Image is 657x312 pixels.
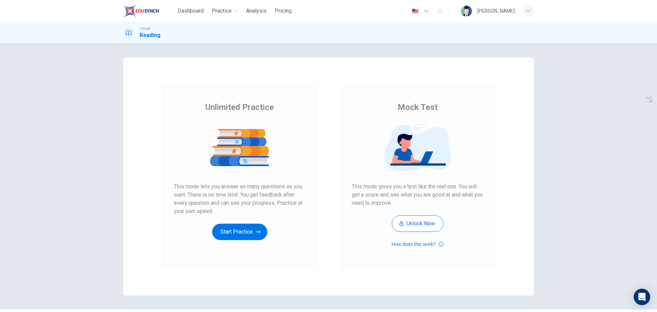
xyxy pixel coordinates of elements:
img: EduSynch logo [123,4,159,18]
span: TOEIC® [140,26,150,31]
button: Start Practice [212,224,267,240]
div: Open Intercom Messenger [634,289,650,305]
span: Unlimited Practice [205,102,274,113]
button: Unlock Now [392,215,443,232]
h1: Reading [140,31,160,39]
span: Pricing [275,7,292,15]
img: en [411,9,420,14]
span: Mock Test [398,102,438,113]
button: Practice [209,5,241,17]
img: Profile picture [461,5,472,16]
a: EduSynch logo [123,4,175,18]
span: Dashboard [178,7,204,15]
div: [PERSON_NAME] [477,7,515,15]
button: Pricing [272,5,294,17]
span: Analysis [246,7,267,15]
span: This mode gives you a test like the real one. You will get a score and see what you are good at a... [352,183,483,207]
button: Analysis [243,5,269,17]
span: Practice [212,7,232,15]
button: Dashboard [175,5,206,17]
button: How does this work? [391,240,443,248]
span: This mode lets you answer as many questions as you want. There is no time limit. You get feedback... [174,183,305,215]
